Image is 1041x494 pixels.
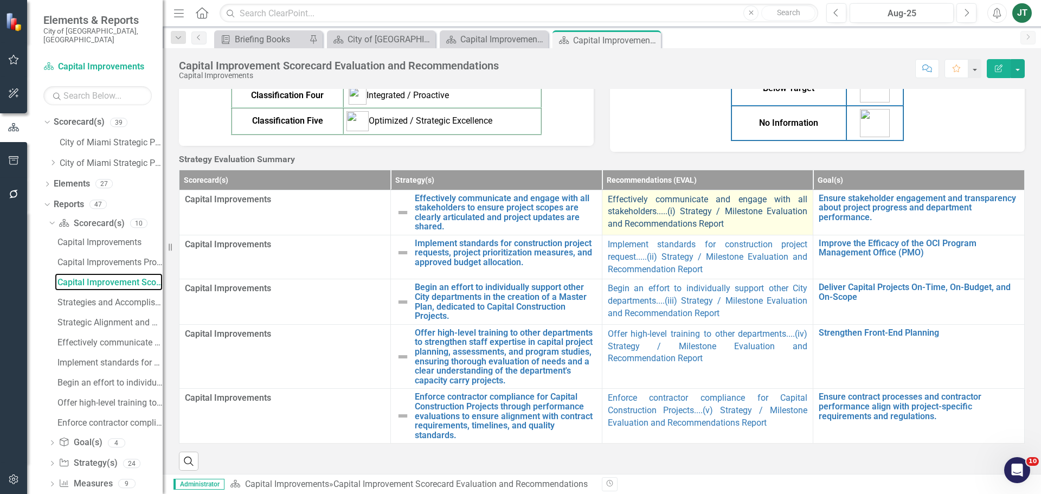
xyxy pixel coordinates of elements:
div: » [230,478,594,491]
a: Reports [54,198,84,211]
div: Capital Improvement Scorecard Evaluation and Recommendations [333,479,588,489]
div: Capital Improvements [57,238,163,247]
a: City of Miami Strategic Plan (NEW) [60,157,163,170]
span: Search [777,8,800,17]
button: Search [761,5,815,21]
h3: Strategy Evaluation Summary [179,155,1025,164]
a: Effectively communicate and engage with all stakeholders.....(i) Strategy / Milestone Evaluation ... [608,194,808,229]
span: Capital Improvements [185,239,271,249]
a: Capital Improvements Proposed Budget (Strategic Plans and Performance Measures) FY 2025-26 [55,253,163,271]
img: Not Defined [396,206,409,219]
div: Capital Improvement Scorecard Evaluation and Recommendations [573,34,658,47]
div: Strategic Alignment and Performance Measures [57,318,163,328]
a: Capital Improvements [245,479,329,489]
div: Effectively communicate and engage with all stakeholders.....(i) Strategy / Milestone Evaluation ... [57,338,163,348]
img: mceclip6.png [346,111,369,131]
a: Scorecard(s) [59,217,124,230]
td: Double-Click to Edit Right Click for Context Menu [390,324,602,389]
a: Ensure stakeholder engagement and transparency about project progress and department performance. [819,194,1019,222]
div: Briefing Books [235,33,306,46]
a: City of Miami Strategic Plan [60,137,163,149]
td: Double-Click to Edit [602,389,813,444]
a: City of [GEOGRAPHIC_DATA] [330,33,433,46]
a: Enforce contractor compliance for Capital Construction Projects through performance evaluations t... [415,392,596,440]
img: Not Defined [396,296,409,309]
a: Begin an effort to individually support other City departments....(iii) Strategy / Milestone Eval... [55,374,163,391]
a: Strengthen Front-End Planning [819,328,1019,338]
iframe: Intercom live chat [1004,457,1030,483]
img: Not Defined [396,350,409,363]
a: Effectively communicate and engage with all stakeholders to ensure project scopes are clearly art... [415,194,596,232]
td: Double-Click to Edit Right Click for Context Menu [390,279,602,324]
a: Capital Improvement Scorecard Evaluation and Recommendations [55,273,163,291]
a: Improve the Efficacy of the OCI Program Management Office (PMO) [819,239,1019,258]
td: Double-Click to Edit [602,279,813,324]
span: Elements & Reports [43,14,152,27]
a: Offer high-level training to other departments....(iv) Strategy / Milestone Evaluation and Recomm... [55,394,163,411]
input: Search ClearPoint... [220,4,818,23]
small: City of [GEOGRAPHIC_DATA], [GEOGRAPHIC_DATA] [43,27,152,44]
a: Elements [54,178,90,190]
td: Double-Click to Edit Right Click for Context Menu [813,324,1025,389]
td: Integrated / Proactive [343,84,541,108]
td: Double-Click to Edit [602,235,813,279]
strong: Classification Five [252,116,323,126]
a: Strategic Alignment and Performance Measures [55,313,163,331]
strong: No Information [759,118,818,128]
div: Capital Improvements Proposed Budget (Strategic Plans and Performance Measures) FY 2025-26 [57,258,163,267]
button: JT [1012,3,1032,23]
a: Enforce contractor compliance for Capital Construction Projects....(v) Strategy / Milestone Evalu... [55,414,163,431]
td: Double-Click to Edit Right Click for Context Menu [813,279,1025,324]
div: Capital Improvement Scorecard Evaluation and Recommendations [57,278,163,287]
img: mceclip8.png [860,75,890,102]
td: Double-Click to Edit Right Click for Context Menu [390,190,602,235]
div: Capital Improvements [179,72,499,80]
a: Offer high-level training to other departments....(iv) Strategy / Milestone Evaluation and Recomm... [608,329,808,364]
a: Enforce contractor compliance for Capital Construction Projects....(v) Strategy / Milestone Evalu... [608,393,808,428]
td: Double-Click to Edit [602,324,813,389]
div: 27 [95,179,113,189]
span: 10 [1026,457,1039,466]
img: Not Defined [396,246,409,259]
span: Administrator [173,479,224,490]
div: Capital Improvements [460,33,545,46]
button: Aug-25 [850,3,954,23]
strong: Classification Four [251,90,324,100]
span: Capital Improvements [185,329,271,339]
a: Goal(s) [59,437,102,449]
input: Search Below... [43,86,152,105]
div: Implement standards for construction project request.....(ii) Strategy / Milestone Evaluation and... [57,358,163,368]
div: Aug-25 [853,7,950,20]
a: Strategy(s) [59,457,117,470]
img: Not Defined [396,409,409,422]
a: Capital Improvements [43,61,152,73]
td: Double-Click to Edit Right Click for Context Menu [813,389,1025,444]
img: mceclip5.png [349,87,367,105]
a: Capital Improvements [442,33,545,46]
div: Strategies and Accomplishments [57,298,163,307]
div: Begin an effort to individually support other City departments....(iii) Strategy / Milestone Eval... [57,378,163,388]
div: Offer high-level training to other departments....(iv) Strategy / Milestone Evaluation and Recomm... [57,398,163,408]
a: Deliver Capital Projects On-Time, On-Budget, and On-Scope [819,283,1019,301]
a: Implement standards for construction project request.....(ii) Strategy / Milestone Evaluation and... [55,354,163,371]
a: Briefing Books [217,33,306,46]
span: Capital Improvements [185,194,271,204]
a: Implement standards for construction project request.....(ii) Strategy / Milestone Evaluation and... [608,239,808,274]
div: Capital Improvement Scorecard Evaluation and Recommendations [179,60,499,72]
h3: Performance Measure Evaluation Summary [179,473,1025,483]
a: Effectively communicate and engage with all stakeholders.....(i) Strategy / Milestone Evaluation ... [55,333,163,351]
a: Implement standards for construction project requests, project prioritization measures, and appro... [415,239,596,267]
td: Double-Click to Edit Right Click for Context Menu [390,235,602,279]
div: 47 [89,200,107,209]
a: Capital Improvements [55,233,163,251]
div: Enforce contractor compliance for Capital Construction Projects....(v) Strategy / Milestone Evalu... [57,418,163,428]
div: 24 [123,459,140,468]
a: Begin an effort to individually support other City departments....(iii) Strategy / Milestone Eval... [608,283,808,318]
td: Double-Click to Edit [602,190,813,235]
div: City of [GEOGRAPHIC_DATA] [348,33,433,46]
a: Measures [59,478,112,490]
span: Capital Improvements [185,283,271,293]
a: Scorecard(s) [54,116,105,129]
a: Offer high-level training to other departments to strengthen staff expertise in capital project p... [415,328,596,386]
a: Begin an effort to individually support other City departments in the creation of a Master Plan, ... [415,283,596,320]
